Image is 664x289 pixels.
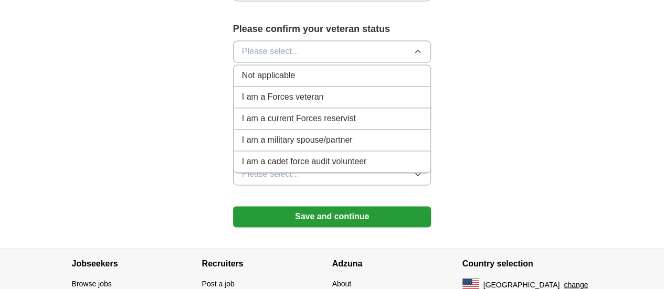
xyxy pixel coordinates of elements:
[332,279,352,287] a: About
[242,168,299,180] span: Please select...
[233,163,431,185] button: Please select...
[242,155,366,168] span: I am a cadet force audit volunteer
[242,69,295,82] span: Not applicable
[233,22,431,36] label: Please confirm your veteran status
[462,249,593,278] h4: Country selection
[233,206,431,227] button: Save and continue
[242,45,299,58] span: Please select...
[72,279,112,287] a: Browse jobs
[242,134,353,146] span: I am a military spouse/partner
[242,91,324,103] span: I am a Forces veteran
[202,279,235,287] a: Post a job
[233,40,431,62] button: Please select...
[242,112,356,125] span: I am a current Forces reservist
